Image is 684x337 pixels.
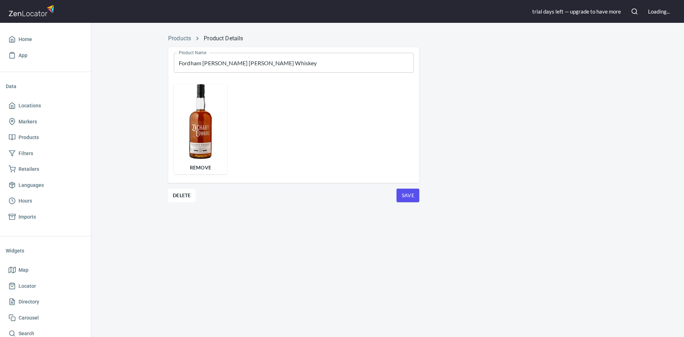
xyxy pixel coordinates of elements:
a: Carousel [6,310,85,326]
a: Filters [6,145,85,162]
a: Locator [6,278,85,294]
span: Products [19,133,39,142]
span: Retailers [19,165,39,174]
span: Imports [19,213,36,221]
a: Retailers [6,161,85,177]
div: trial day s left — upgrade to have more [532,8,621,15]
span: Hours [19,196,32,205]
span: Filters [19,149,33,158]
a: App [6,47,85,63]
button: Delete [168,189,196,202]
span: Home [19,35,32,44]
span: Markers [19,117,37,126]
span: Remove [178,163,223,172]
a: Markers [6,114,85,130]
button: Search [627,4,642,19]
a: Products [6,129,85,145]
span: Delete [173,191,191,200]
a: Home [6,31,85,47]
a: Languages [6,177,85,193]
span: Carousel [19,313,39,322]
button: Save [397,189,419,202]
div: Remove [174,84,414,174]
span: Directory [19,297,39,306]
a: Map [6,262,85,278]
span: Locations [19,101,41,110]
a: Hours [6,193,85,209]
a: Product Details [204,35,243,42]
div: Loading... [648,8,670,15]
img: zenlocator [9,3,56,18]
span: Map [19,266,28,275]
li: Widgets [6,242,85,259]
a: Imports [6,209,85,225]
span: Locator [19,282,36,291]
a: Products [168,35,191,42]
a: Directory [6,294,85,310]
button: Remove [174,161,227,174]
li: Data [6,78,85,95]
span: Save [402,191,414,200]
a: Locations [6,98,85,114]
span: App [19,51,27,60]
span: Languages [19,181,44,190]
nav: breadcrumb [168,34,607,43]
